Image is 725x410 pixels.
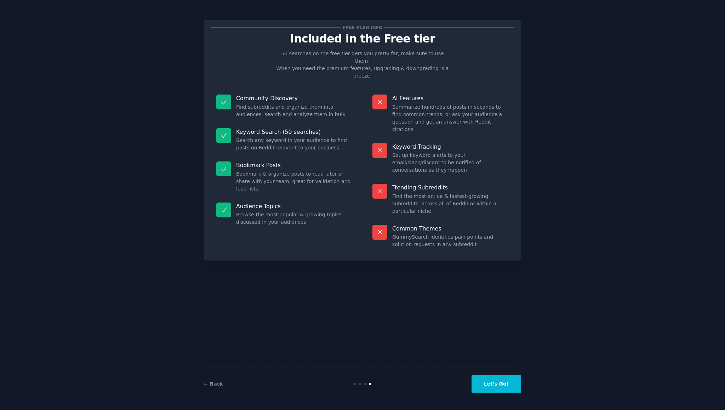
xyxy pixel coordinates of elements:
p: Trending Subreddits [392,184,509,191]
p: Audience Topics [236,203,353,210]
dd: Find the most active & fastest-growing subreddits, across all of Reddit or within a particular niche [392,193,509,215]
button: Let's Go! [472,375,521,393]
p: Keyword Search (50 searches) [236,128,353,136]
p: AI Features [392,95,509,102]
p: Community Discovery [236,95,353,102]
dd: Bookmark & organize posts to read later or share with your team, great for validation and lead lists [236,170,353,193]
span: Free plan info [341,24,384,31]
p: Included in the Free tier [211,33,514,45]
p: Bookmark Posts [236,161,353,169]
dd: Search any keyword in your audience to find posts on Reddit relevant to your business [236,137,353,152]
dd: Browse the most popular & growing topics discussed in your audiences [236,211,353,226]
dd: GummySearch identifies pain points and solution requests in any subreddit [392,233,509,248]
dd: Find subreddits and organize them into audiences, search and analyze them in bulk [236,103,353,118]
p: Common Themes [392,225,509,232]
dd: Set up keyword alerts to your email/slack/discord to be notified of conversations as they happen [392,152,509,174]
dd: Summarize hundreds of posts in seconds to find common trends, or ask your audience a question and... [392,103,509,133]
p: Keyword Tracking [392,143,509,150]
p: 50 searches on the free tier gets you pretty far, make sure to use them! When you need the premiu... [273,50,452,80]
a: ← Back [204,381,223,387]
